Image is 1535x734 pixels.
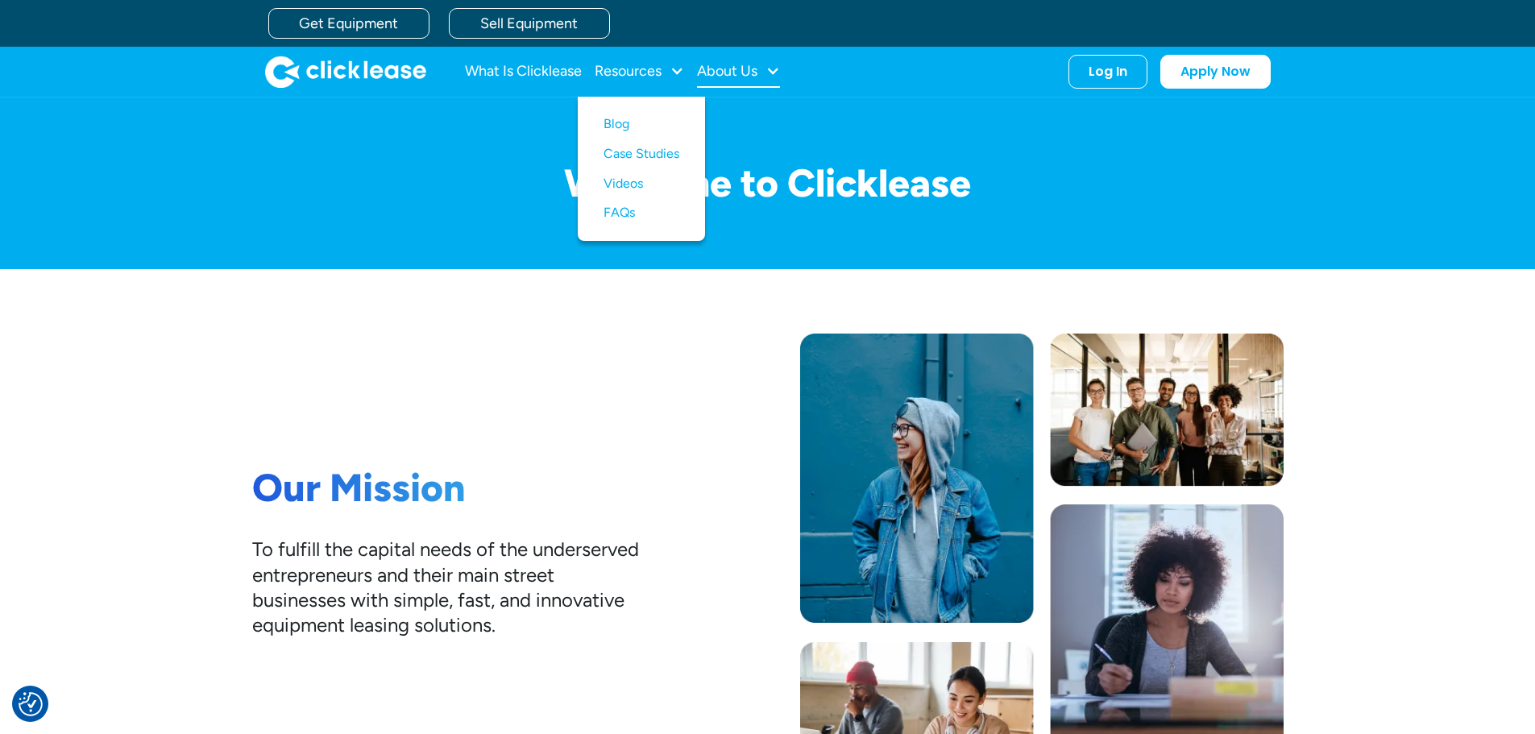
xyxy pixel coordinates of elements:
[595,56,684,88] div: Resources
[604,139,679,169] a: Case Studies
[1089,64,1127,80] div: Log In
[604,198,679,228] a: FAQs
[252,162,1284,205] h1: Welcome to Clicklease
[19,692,43,716] button: Consent Preferences
[465,56,582,88] a: What Is Clicklease
[268,8,429,39] a: Get Equipment
[449,8,610,39] a: Sell Equipment
[604,110,679,139] a: Blog
[604,169,679,199] a: Videos
[252,537,639,637] div: To fulfill the capital needs of the underserved entrepreneurs and their main street businesses wi...
[1160,55,1271,89] a: Apply Now
[19,692,43,716] img: Revisit consent button
[265,56,426,88] a: home
[252,465,639,512] h1: Our Mission
[578,97,705,241] nav: Resources
[265,56,426,88] img: Clicklease logo
[697,56,780,88] div: About Us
